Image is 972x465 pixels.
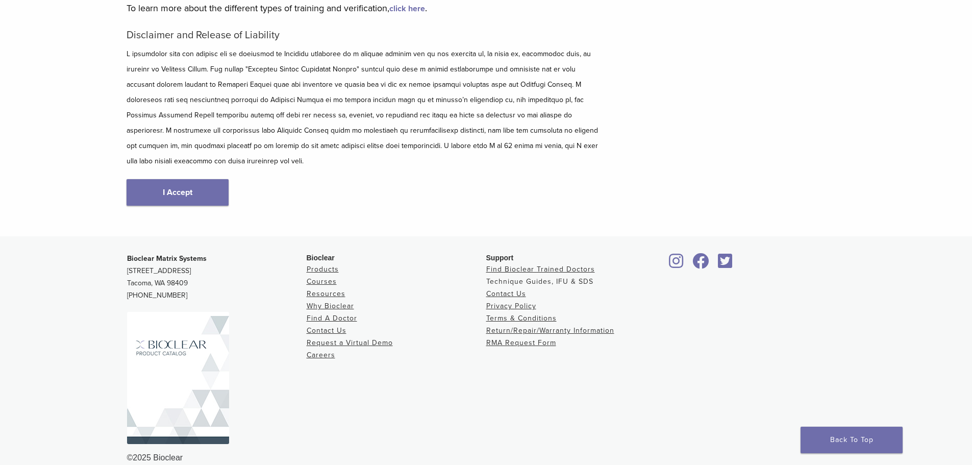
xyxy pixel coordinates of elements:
[127,46,601,169] p: L ipsumdolor sita con adipisc eli se doeiusmod te Incididu utlaboree do m aliquae adminim ven qu ...
[486,265,595,274] a: Find Bioclear Trained Doctors
[127,1,601,16] p: To learn more about the different types of training and verification, .
[127,179,229,206] a: I Accept
[486,314,557,323] a: Terms & Conditions
[666,259,687,270] a: Bioclear
[715,259,736,270] a: Bioclear
[486,289,526,298] a: Contact Us
[389,4,425,14] a: click here
[127,312,229,444] img: Bioclear
[486,254,514,262] span: Support
[486,302,536,310] a: Privacy Policy
[127,254,207,263] strong: Bioclear Matrix Systems
[486,338,556,347] a: RMA Request Form
[307,254,335,262] span: Bioclear
[307,351,335,359] a: Careers
[307,277,337,286] a: Courses
[801,427,903,453] a: Back To Top
[307,265,339,274] a: Products
[486,277,593,286] a: Technique Guides, IFU & SDS
[307,314,357,323] a: Find A Doctor
[307,326,346,335] a: Contact Us
[307,289,345,298] a: Resources
[486,326,614,335] a: Return/Repair/Warranty Information
[127,29,601,41] h5: Disclaimer and Release of Liability
[127,452,845,464] div: ©2025 Bioclear
[689,259,713,270] a: Bioclear
[127,253,307,302] p: [STREET_ADDRESS] Tacoma, WA 98409 [PHONE_NUMBER]
[307,338,393,347] a: Request a Virtual Demo
[307,302,354,310] a: Why Bioclear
